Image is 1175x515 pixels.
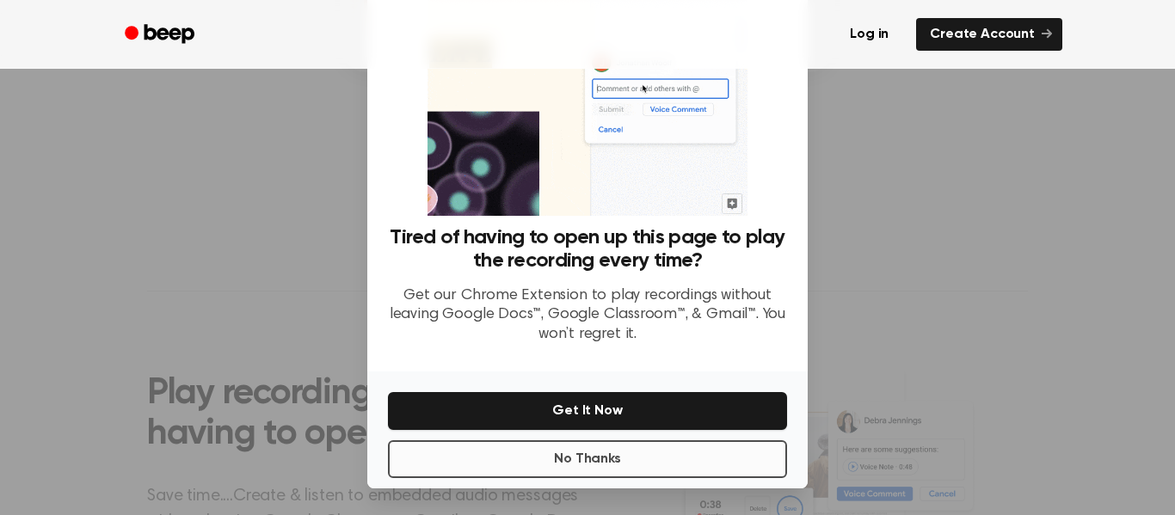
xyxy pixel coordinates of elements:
h3: Tired of having to open up this page to play the recording every time? [388,226,787,273]
a: Create Account [916,18,1062,51]
button: Get It Now [388,392,787,430]
button: No Thanks [388,440,787,478]
a: Log in [833,15,906,54]
a: Beep [113,18,210,52]
p: Get our Chrome Extension to play recordings without leaving Google Docs™, Google Classroom™, & Gm... [388,286,787,345]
